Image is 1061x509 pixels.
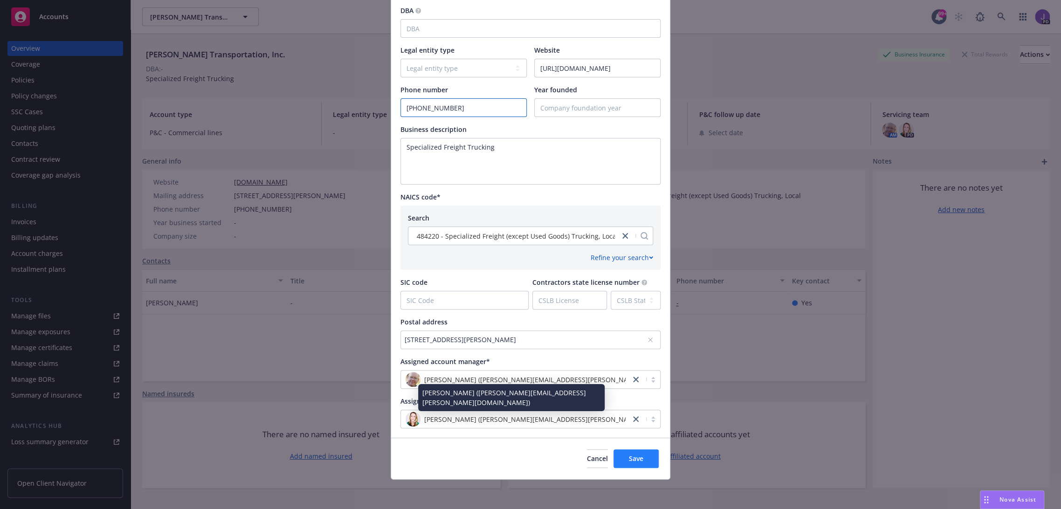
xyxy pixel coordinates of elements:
div: Refine your search [591,253,653,262]
button: Save [613,449,659,468]
span: Website [534,46,560,55]
span: DBA [400,6,413,15]
span: NAICS code* [400,193,441,201]
button: Nova Assist [980,490,1044,509]
input: DBA [400,19,661,38]
input: Enter phone number [401,99,526,117]
span: Assigned producer* [400,397,464,406]
a: close [630,374,641,385]
span: Cancel [587,454,608,463]
div: Drag to move [980,491,992,509]
input: CSLB License [533,291,606,309]
span: Business description [400,125,467,134]
span: Save [629,454,643,463]
span: [PERSON_NAME] ([PERSON_NAME][EMAIL_ADDRESS][PERSON_NAME][DOMAIN_NAME]) [424,375,696,385]
button: Cancel [587,449,608,468]
span: photo[PERSON_NAME] ([PERSON_NAME][EMAIL_ADDRESS][PERSON_NAME][DOMAIN_NAME]) [406,372,626,387]
textarea: Enter business description [400,138,661,185]
a: close [620,230,631,241]
a: close [630,413,641,425]
input: Company foundation year [535,99,660,117]
span: 484220 - Specialized Freight (except Used Goods) Trucking, Local [417,231,618,241]
span: Postal address [400,317,448,326]
img: photo [406,412,420,426]
span: Year founded [534,85,577,94]
div: [STREET_ADDRESS][PERSON_NAME] [405,335,647,344]
img: photo [406,372,420,387]
span: photo[PERSON_NAME] ([PERSON_NAME][EMAIL_ADDRESS][PERSON_NAME][DOMAIN_NAME]) [406,412,626,426]
span: [PERSON_NAME] ([PERSON_NAME][EMAIL_ADDRESS][PERSON_NAME][DOMAIN_NAME]) [424,414,696,424]
span: Assigned account manager* [400,357,490,366]
button: [STREET_ADDRESS][PERSON_NAME] [400,330,661,349]
span: SIC code [400,278,427,287]
span: Contractors state license number [532,278,640,287]
span: Nova Assist [999,495,1036,503]
span: Legal entity type [400,46,455,55]
input: Enter URL [535,59,660,77]
input: SIC Code [401,291,528,309]
span: Phone number [400,85,448,94]
span: 484220 - Specialized Freight (except Used Goods) Trucking, Local [413,231,615,241]
span: Search [408,213,429,222]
